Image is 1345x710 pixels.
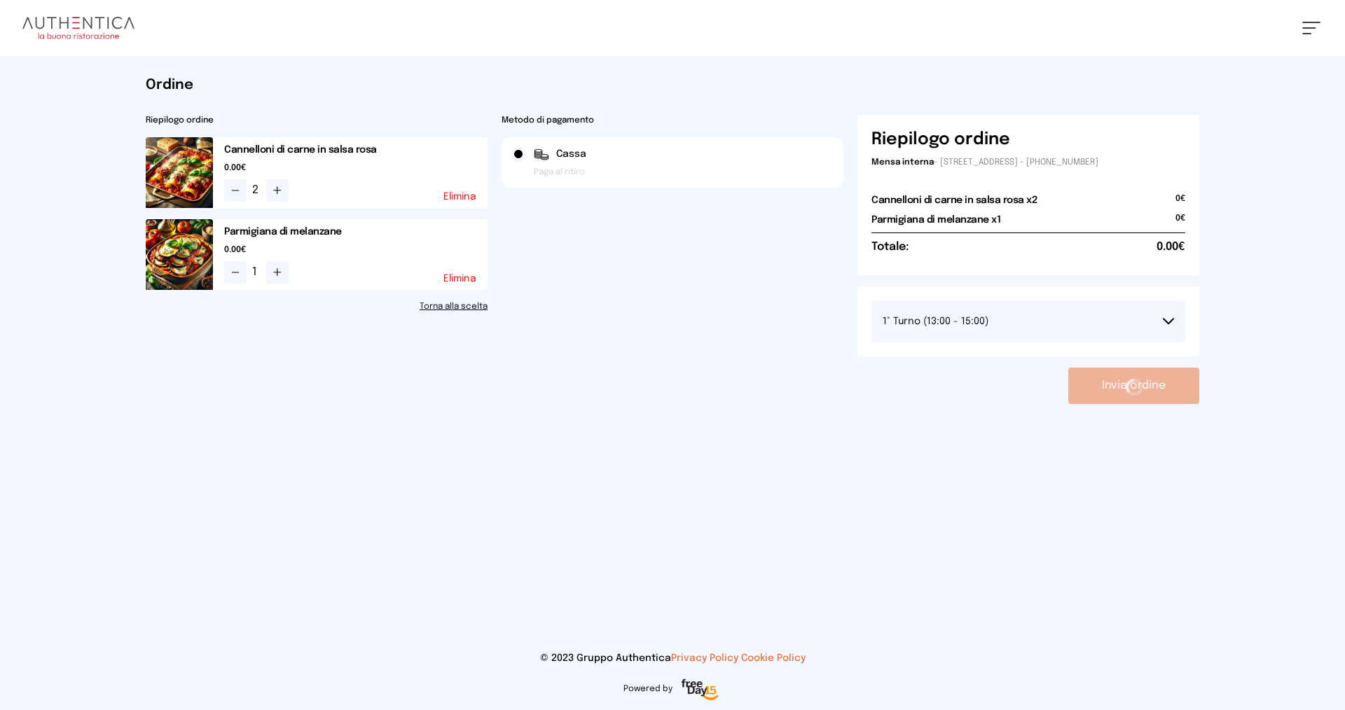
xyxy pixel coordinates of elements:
img: logo-freeday.3e08031.png [678,676,722,704]
h2: Parmigiana di melanzane x1 [871,213,1000,227]
a: Privacy Policy [671,653,738,663]
span: 0.00€ [224,244,488,256]
img: logo.8f33a47.png [22,17,134,39]
p: © 2023 Gruppo Authentica [22,651,1323,665]
h2: Riepilogo ordine [146,115,488,126]
span: Mensa interna [871,158,934,167]
h6: Totale: [871,239,909,256]
a: Torna alla scelta [146,301,488,312]
h1: Ordine [146,76,1199,95]
span: Cassa [556,147,586,161]
span: 0.00€ [224,162,488,174]
p: - [STREET_ADDRESS] - [PHONE_NUMBER] [871,157,1185,168]
span: Paga al ritiro [534,167,585,178]
h2: Metodo di pagamento [502,115,843,126]
span: 0€ [1175,213,1185,232]
span: Powered by [623,683,672,695]
img: media [146,219,213,290]
span: 0.00€ [1157,239,1185,256]
img: media [146,137,213,208]
a: Cookie Policy [741,653,806,663]
h2: Cannelloni di carne in salsa rosa x2 [871,193,1037,207]
h2: Cannelloni di carne in salsa rosa [224,143,488,157]
h2: Parmigiana di melanzane [224,225,488,239]
span: 2 [252,182,261,199]
span: 1 [252,264,261,281]
button: 1° Turno (13:00 - 15:00) [871,300,1185,342]
h6: Riepilogo ordine [871,129,1010,151]
span: 0€ [1175,193,1185,213]
span: 1° Turno (13:00 - 15:00) [883,316,988,326]
button: Elimina [443,192,476,202]
button: Elimina [443,274,476,284]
